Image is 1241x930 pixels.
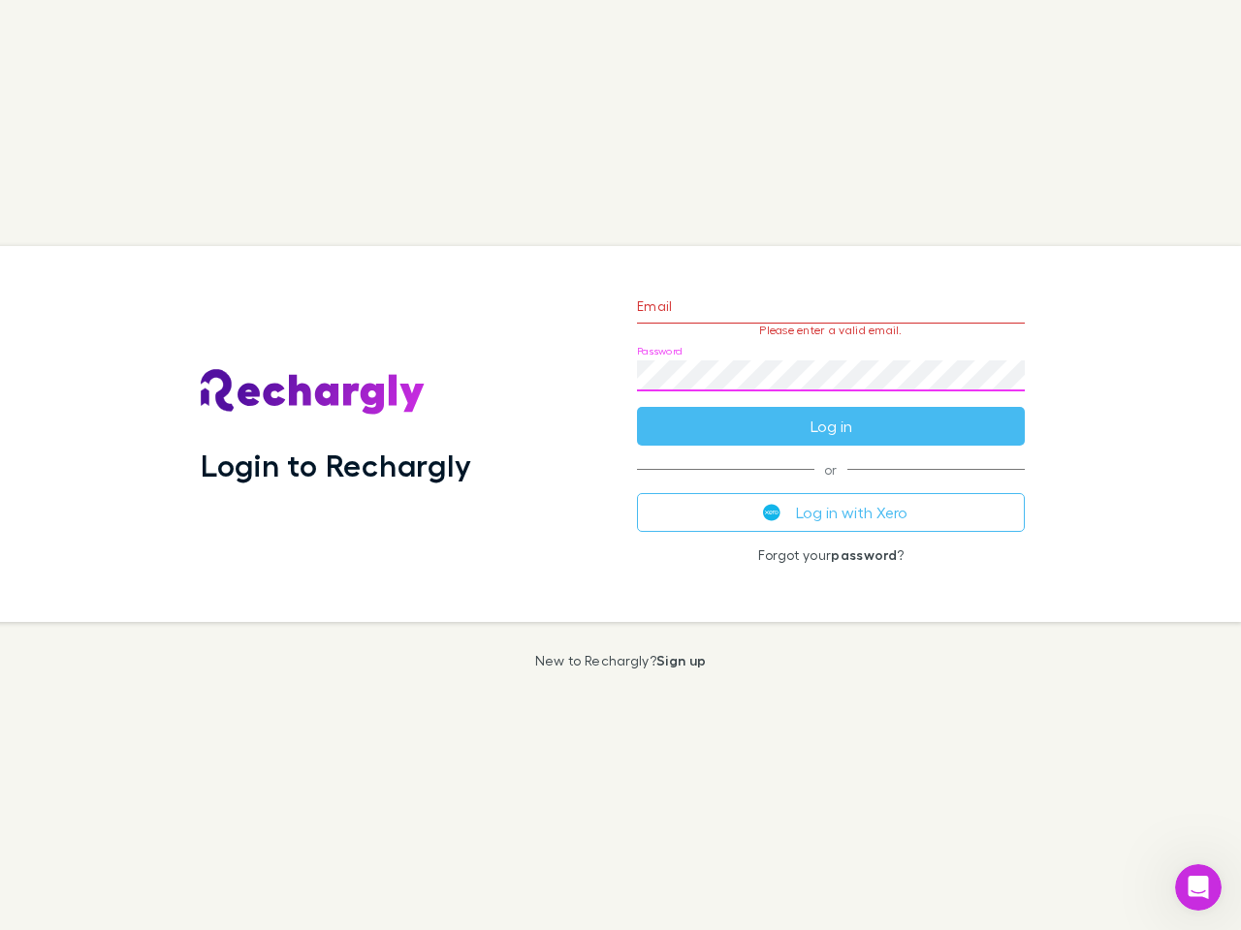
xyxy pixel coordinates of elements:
[637,344,683,358] label: Password
[1175,864,1222,911] iframe: Intercom live chat
[637,469,1025,470] span: or
[637,547,1025,563] p: Forgot your ?
[831,546,897,563] a: password
[763,504,780,521] img: Xero's logo
[535,653,707,668] p: New to Rechargly?
[201,369,426,416] img: Rechargly's Logo
[637,493,1025,532] button: Log in with Xero
[656,652,706,668] a: Sign up
[201,447,471,483] h1: Login to Rechargly
[637,324,1025,337] p: Please enter a valid email.
[637,407,1025,446] button: Log in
